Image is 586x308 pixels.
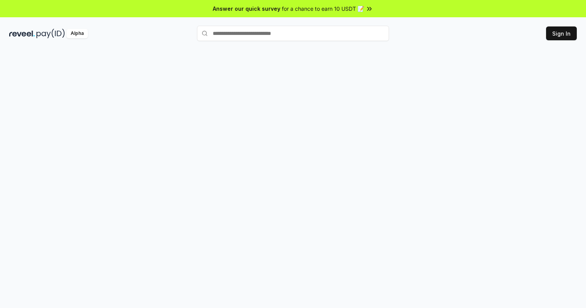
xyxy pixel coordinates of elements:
button: Sign In [546,26,577,40]
img: reveel_dark [9,29,35,38]
div: Alpha [66,29,88,38]
span: Answer our quick survey [213,5,280,13]
span: for a chance to earn 10 USDT 📝 [282,5,364,13]
img: pay_id [36,29,65,38]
